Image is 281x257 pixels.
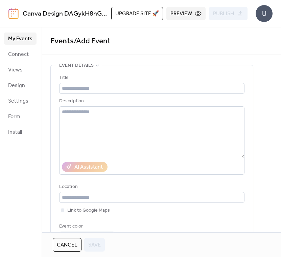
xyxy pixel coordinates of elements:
[59,74,243,82] div: Title
[59,222,113,231] div: Event color
[59,183,243,191] div: Location
[4,64,37,76] a: Views
[4,48,37,60] a: Connect
[170,10,192,18] span: Preview
[166,7,206,20] button: Preview
[23,7,111,20] a: Canva Design DAGykH8hGQE
[4,110,37,123] a: Form
[50,34,74,49] a: Events
[8,66,23,74] span: Views
[4,95,37,107] a: Settings
[111,7,163,20] button: Upgrade site 🚀
[256,5,273,22] div: U
[115,10,159,18] span: Upgrade site 🚀
[8,128,22,136] span: Install
[53,238,81,252] button: Cancel
[67,207,110,215] span: Link to Google Maps
[57,241,77,249] span: Cancel
[8,82,25,90] span: Design
[8,113,20,121] span: Form
[4,126,37,138] a: Install
[8,35,32,43] span: My Events
[4,79,37,91] a: Design
[8,8,19,19] img: logo
[8,50,29,59] span: Connect
[74,34,111,49] span: / Add Event
[59,62,94,70] span: Event details
[8,97,28,105] span: Settings
[4,33,37,45] a: My Events
[59,97,243,105] div: Description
